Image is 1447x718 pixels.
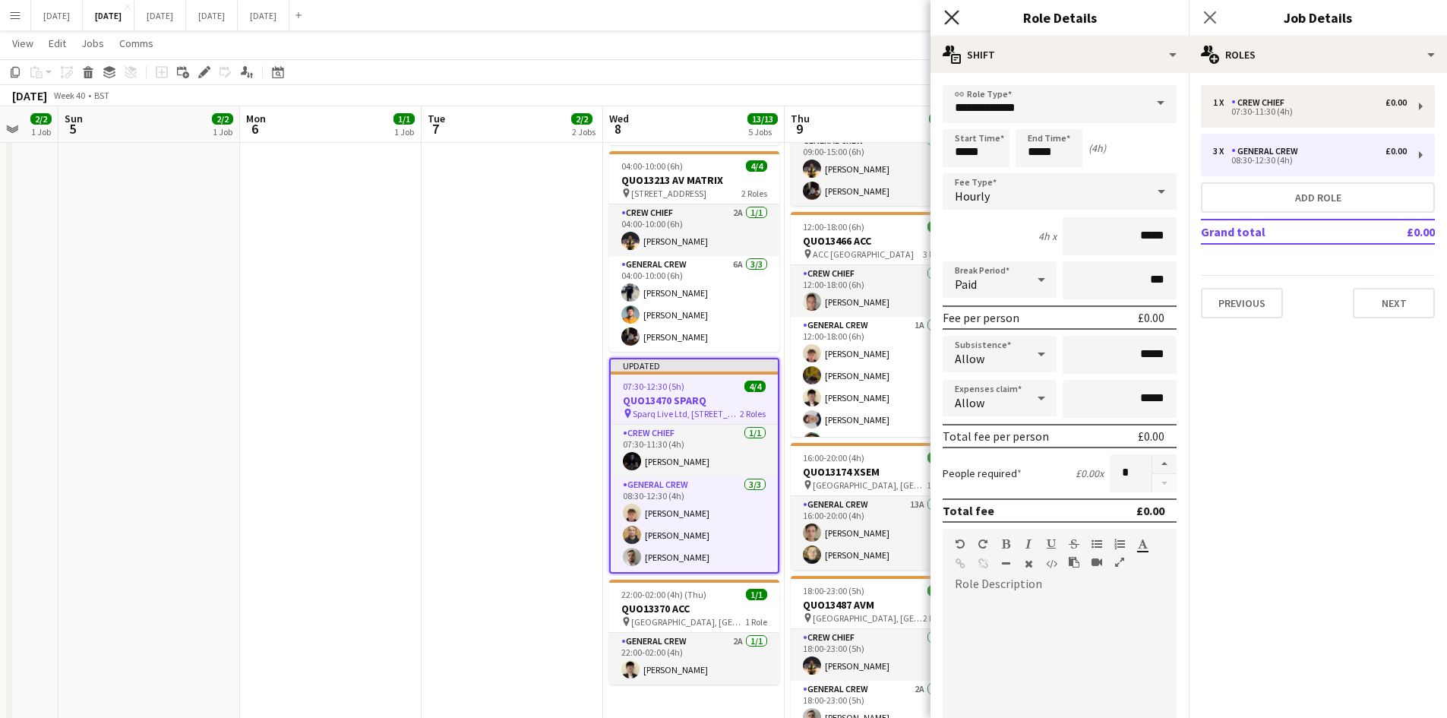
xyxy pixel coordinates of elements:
span: 6 [244,120,266,138]
app-job-card: 22:00-02:00 (4h) (Thu)1/1QUO13370 ACC [GEOGRAPHIC_DATA], [GEOGRAPHIC_DATA], [GEOGRAPHIC_DATA], [S... [609,580,779,685]
div: General Crew [1231,146,1304,157]
div: 08:30-12:30 (4h) [1213,157,1407,164]
app-card-role: General Crew3/308:30-12:30 (4h)[PERSON_NAME][PERSON_NAME][PERSON_NAME] [611,476,778,572]
span: 04:00-10:00 (6h) [621,160,683,172]
button: Horizontal Line [1000,558,1011,570]
div: Shift [930,36,1189,73]
span: [GEOGRAPHIC_DATA], [GEOGRAPHIC_DATA], [GEOGRAPHIC_DATA], [GEOGRAPHIC_DATA] [813,479,927,491]
span: Allow [955,351,984,366]
span: 2 Roles [923,612,949,624]
app-card-role: General Crew2A1/122:00-02:00 (4h)[PERSON_NAME] [609,633,779,685]
h3: QUO13370 ACC [609,602,779,615]
div: [DATE] [12,88,47,103]
div: 4h x [1038,229,1057,243]
span: Comms [119,36,153,50]
div: 12:00-18:00 (6h)8/8QUO13466 ACC ACC [GEOGRAPHIC_DATA]3 RolesCrew Chief1/112:00-18:00 (6h)[PERSON_... [791,212,961,437]
span: 1 Role [927,479,949,491]
div: 3 x [1213,146,1231,157]
span: Wed [609,112,629,125]
span: [GEOGRAPHIC_DATA], [GEOGRAPHIC_DATA], [GEOGRAPHIC_DATA], [GEOGRAPHIC_DATA] [813,612,923,624]
app-job-card: 04:00-10:00 (6h)4/4QUO13213 AV MATRIX [STREET_ADDRESS]2 RolesCrew Chief2A1/104:00-10:00 (6h)[PERS... [609,151,779,352]
button: [DATE] [186,1,238,30]
span: Week 40 [50,90,88,101]
div: Total fee [943,503,994,518]
div: £0.00 [1385,146,1407,157]
span: 9 [788,120,810,138]
app-card-role: Crew Chief1/118:00-23:00 (5h)[PERSON_NAME] [791,629,961,681]
app-card-role: General Crew2/209:00-15:00 (6h)[PERSON_NAME][PERSON_NAME] [791,132,961,206]
span: Jobs [81,36,104,50]
label: People required [943,467,1022,480]
app-job-card: 16:00-20:00 (4h)2/2QUO13174 XSEM [GEOGRAPHIC_DATA], [GEOGRAPHIC_DATA], [GEOGRAPHIC_DATA], [GEOGRA... [791,443,961,570]
span: 2/2 [927,452,949,463]
div: £0.00 [1138,429,1164,444]
h3: QUO13174 XSEM [791,465,961,479]
span: Allow [955,395,984,410]
button: HTML Code [1046,558,1057,570]
button: [DATE] [83,1,134,30]
span: Paid [955,277,977,292]
span: ACC [GEOGRAPHIC_DATA] [813,248,914,260]
div: BST [94,90,109,101]
span: Mon [246,112,266,125]
h3: Job Details [1189,8,1447,27]
a: View [6,33,39,53]
span: Tue [428,112,445,125]
div: 1 Job [31,126,51,138]
div: Total fee per person [943,429,1049,444]
div: 5 Jobs [930,126,959,138]
span: 4/4 [744,381,766,392]
td: £0.00 [1363,220,1435,244]
span: 1/1 [393,113,415,125]
span: 22/22 [929,113,959,125]
span: Sparq Live Ltd, [STREET_ADDRESS] [633,408,740,419]
a: Jobs [75,33,110,53]
app-card-role: Crew Chief1/112:00-18:00 (6h)[PERSON_NAME] [791,265,961,317]
span: 07:30-12:30 (5h) [623,381,684,392]
h3: QUO13487 AVM [791,598,961,612]
span: 2/2 [212,113,233,125]
span: Sun [65,112,83,125]
td: Grand total [1201,220,1363,244]
button: Next [1353,288,1435,318]
div: Crew Chief [1231,97,1291,108]
span: 2 Roles [741,188,767,199]
button: Previous [1201,288,1283,318]
app-card-role: General Crew6A3/304:00-10:00 (6h)[PERSON_NAME][PERSON_NAME][PERSON_NAME] [609,256,779,352]
span: 1 Role [745,616,767,628]
span: 18:00-23:00 (5h) [803,585,864,596]
span: Edit [49,36,66,50]
div: £0.00 [1385,97,1407,108]
div: 07:30-11:30 (4h) [1213,108,1407,115]
div: 2 Jobs [572,126,596,138]
div: 1 Job [394,126,414,138]
h3: Role Details [930,8,1189,27]
span: 22:00-02:00 (4h) (Thu) [621,589,706,600]
span: View [12,36,33,50]
button: Strikethrough [1069,538,1079,550]
div: 1 x [1213,97,1231,108]
a: Edit [43,33,72,53]
div: 1 Job [213,126,232,138]
button: Bold [1000,538,1011,550]
h3: QUO13213 AV MATRIX [609,173,779,187]
span: 12:00-18:00 (6h) [803,221,864,232]
button: Text Color [1137,538,1148,550]
a: Comms [113,33,160,53]
app-card-role: General Crew1A6/612:00-18:00 (6h)[PERSON_NAME][PERSON_NAME][PERSON_NAME][PERSON_NAME][PERSON_NAME] [791,317,961,479]
button: Undo [955,538,965,550]
div: (4h) [1088,141,1106,155]
button: Increase [1152,454,1177,474]
span: 2 Roles [740,408,766,419]
div: 5 Jobs [748,126,777,138]
button: Unordered List [1092,538,1102,550]
span: 2/2 [571,113,592,125]
span: 5 [62,120,83,138]
div: Updated [611,359,778,372]
button: Redo [978,538,988,550]
span: Thu [791,112,810,125]
button: Paste as plain text [1069,556,1079,568]
button: Clear Formatting [1023,558,1034,570]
